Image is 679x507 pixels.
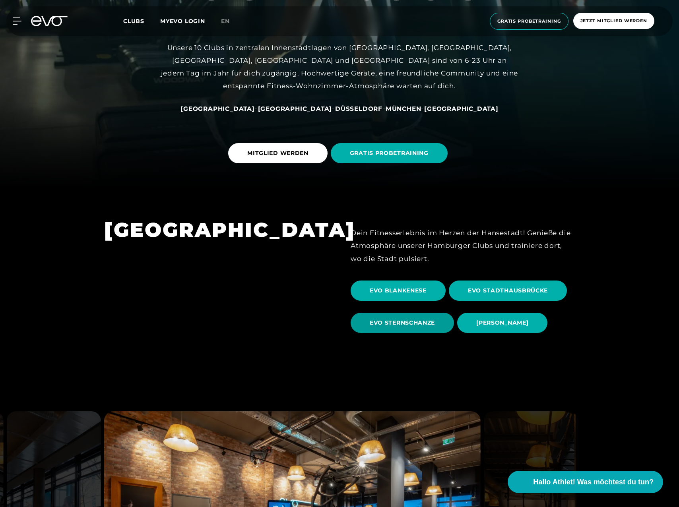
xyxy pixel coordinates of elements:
button: Hallo Athlet! Was möchtest du tun? [508,471,663,493]
span: Hallo Athlet! Was möchtest du tun? [533,477,654,488]
span: GRATIS PROBETRAINING [350,149,429,157]
span: Gratis Probetraining [497,18,561,25]
a: GRATIS PROBETRAINING [331,137,451,169]
span: en [221,17,230,25]
a: [GEOGRAPHIC_DATA] [180,104,255,112]
a: [PERSON_NAME] [457,307,551,339]
div: Dein Fitnesserlebnis im Herzen der Hansestadt! Genieße die Atmosphäre unserer Hamburger Clubs und... [351,226,575,265]
span: EVO STADTHAUSBRÜCKE [468,286,548,295]
span: EVO STERNSCHANZE [370,319,435,327]
a: EVO STADTHAUSBRÜCKE [449,275,570,307]
h1: [GEOGRAPHIC_DATA] [104,217,328,243]
a: München [386,104,421,112]
a: MYEVO LOGIN [160,17,205,25]
div: - - - - [161,102,518,115]
a: en [221,17,239,26]
span: [PERSON_NAME] [476,319,528,327]
a: EVO STERNSCHANZE [351,307,457,339]
a: Gratis Probetraining [487,13,571,30]
a: MITGLIED WERDEN [228,137,331,169]
div: Unsere 10 Clubs in zentralen Innenstadtlagen von [GEOGRAPHIC_DATA], [GEOGRAPHIC_DATA], [GEOGRAPHI... [161,41,518,93]
a: EVO BLANKENESE [351,275,449,307]
a: Clubs [123,17,160,25]
a: Jetzt Mitglied werden [571,13,657,30]
span: MITGLIED WERDEN [247,149,308,157]
span: Clubs [123,17,144,25]
a: [GEOGRAPHIC_DATA] [424,104,499,112]
a: [GEOGRAPHIC_DATA] [258,104,332,112]
a: Düsseldorf [335,104,382,112]
span: EVO BLANKENESE [370,286,427,295]
span: Jetzt Mitglied werden [580,17,647,24]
